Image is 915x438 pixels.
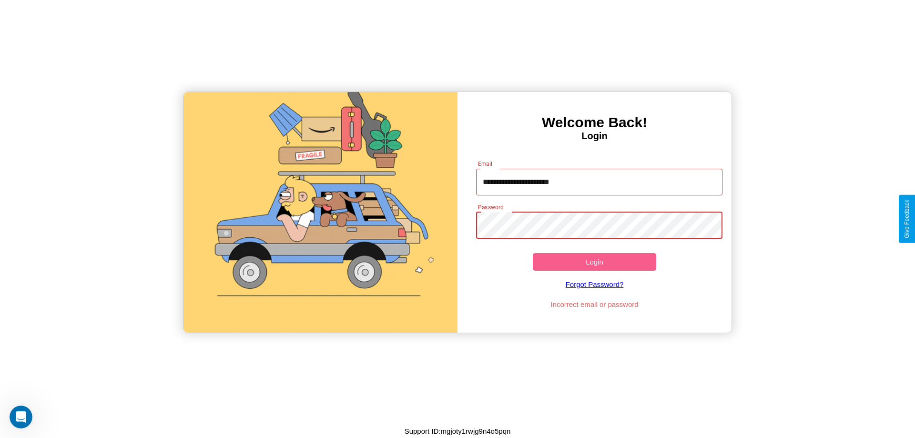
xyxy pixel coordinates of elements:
h4: Login [457,131,732,142]
a: Forgot Password? [471,271,718,298]
iframe: Intercom live chat [10,406,32,428]
p: Support ID: mgjoty1rwjg9n4o5pqn [405,425,511,438]
div: Give Feedback [904,200,910,238]
h3: Welcome Back! [457,114,732,131]
button: Login [533,253,656,271]
label: Password [478,203,503,211]
label: Email [478,160,493,168]
img: gif [183,92,457,333]
p: Incorrect email or password [471,298,718,311]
